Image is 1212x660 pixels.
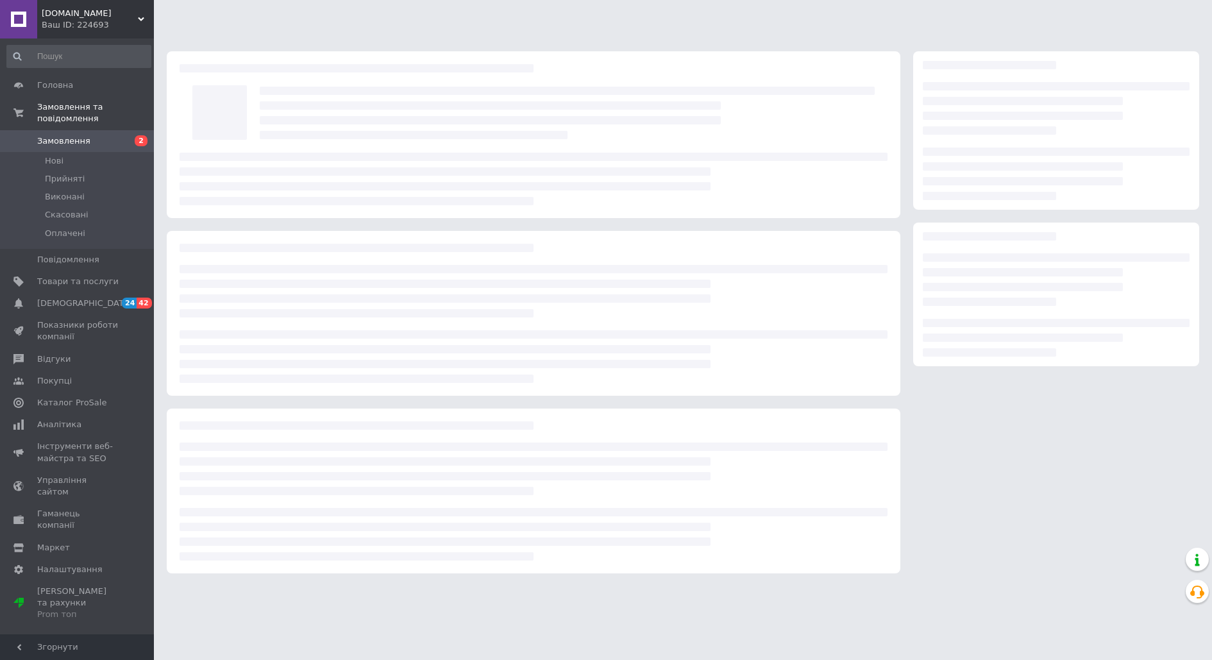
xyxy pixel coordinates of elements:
span: Маркет [37,542,70,554]
div: Ваш ID: 224693 [42,19,154,31]
div: Prom топ [37,609,119,620]
span: Скасовані [45,209,88,221]
span: Оплачені [45,228,85,239]
span: Виконані [45,191,85,203]
span: Показники роботи компанії [37,319,119,343]
span: [DEMOGRAPHIC_DATA] [37,298,132,309]
span: Замовлення [37,135,90,147]
span: Каталог ProSale [37,397,106,409]
span: 42 [137,298,151,309]
span: Аналітика [37,419,81,430]
span: Відгуки [37,353,71,365]
span: Управління сайтом [37,475,119,498]
span: Нові [45,155,63,167]
span: 24 [122,298,137,309]
span: Головна [37,80,73,91]
span: Налаштування [37,564,103,575]
span: Інструменти веб-майстра та SEO [37,441,119,464]
span: Прийняті [45,173,85,185]
span: Покупці [37,375,72,387]
span: [PERSON_NAME] та рахунки [37,586,119,621]
span: Hot.LAND [42,8,138,19]
input: Пошук [6,45,151,68]
span: Гаманець компанії [37,508,119,531]
span: Замовлення та повідомлення [37,101,154,124]
span: Повідомлення [37,254,99,266]
span: Товари та послуги [37,276,119,287]
span: 2 [135,135,147,146]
